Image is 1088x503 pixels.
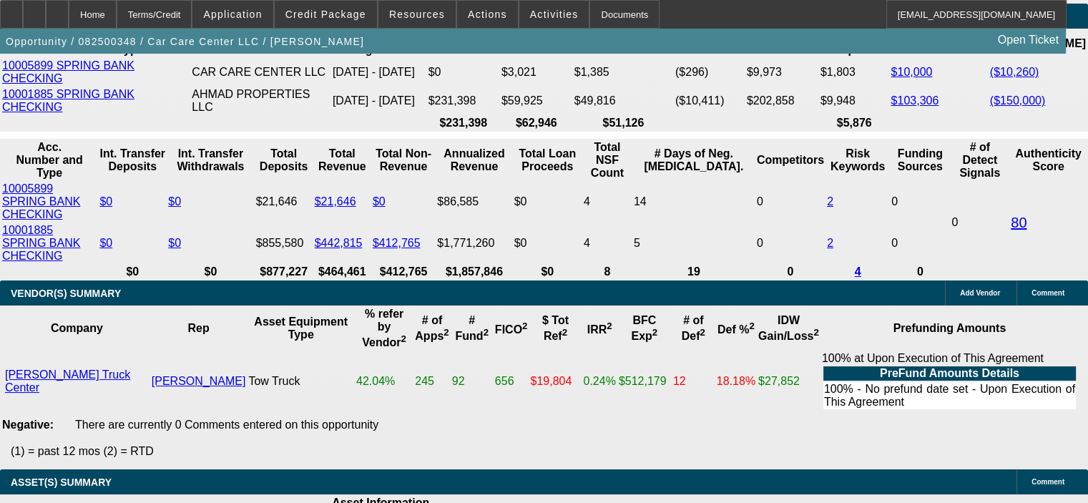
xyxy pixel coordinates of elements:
[11,288,121,299] span: VENDOR(S) SUMMARY
[756,140,825,180] th: Competitors
[415,314,449,342] b: # of Apps
[631,314,657,342] b: BFC Exp
[891,223,949,263] td: 0
[675,87,745,114] td: ($10,411)
[285,9,366,20] span: Credit Package
[51,322,103,334] b: Company
[827,237,833,249] a: 2
[583,140,632,180] th: Sum of the Total NSF Count and Total Overdraft Fee Count from Ocrolus
[746,87,818,114] td: $202,858
[960,289,1000,297] span: Add Vendor
[951,140,1009,180] th: # of Detect Signals
[992,28,1064,52] a: Open Ticket
[891,140,949,180] th: Funding Sources
[255,223,313,263] td: $855,580
[255,265,313,279] th: $877,227
[315,195,356,207] a: $21,646
[530,9,579,20] span: Activities
[451,351,493,411] td: 92
[495,323,528,336] b: FICO
[428,116,499,130] th: $231,398
[717,323,755,336] b: Def %
[248,351,354,411] td: Tow Truck
[372,140,435,180] th: Total Non-Revenue
[756,223,825,263] td: 0
[167,265,253,279] th: $0
[990,66,1039,78] a: ($10,260)
[583,223,632,263] td: 4
[2,88,134,113] a: 10001885 SPRING BANK CHECKING
[891,66,932,78] a: $10,000
[356,351,413,411] td: 42.04%
[6,36,364,47] span: Opportunity / 082500348 / Car Care Center LLC / [PERSON_NAME]
[574,87,673,114] td: $49,816
[152,375,246,387] a: [PERSON_NAME]
[255,140,313,180] th: Total Deposits
[823,382,1076,409] td: 100% - No prefund date set - Upon Execution of This Agreement
[700,327,705,338] sup: 2
[468,9,507,20] span: Actions
[522,321,527,331] sup: 2
[75,419,378,431] span: There are currently 0 Comments entered on this opportunity
[891,265,949,279] th: 0
[633,140,755,180] th: # Days of Neg. [MEDICAL_DATA].
[191,87,330,114] td: AHMAD PROPERTIES LLC
[633,182,755,222] td: 14
[682,314,705,342] b: # of Def
[457,1,518,28] button: Actions
[990,94,1045,107] a: ($150,000)
[749,321,754,331] sup: 2
[652,327,657,338] sup: 2
[855,265,861,278] a: 4
[574,59,673,86] td: $1,385
[372,265,435,279] th: $412,765
[618,351,671,411] td: $512,179
[2,224,80,262] a: 10001885 SPRING BANK CHECKING
[758,314,819,342] b: IDW Gain/Loss
[514,182,582,222] td: $0
[362,308,406,348] b: % refer by Vendor
[633,265,755,279] th: 19
[813,327,818,338] sup: 2
[187,322,209,334] b: Rep
[891,94,938,107] a: $103,306
[820,59,889,86] td: $1,803
[436,140,511,180] th: Annualized Revenue
[443,327,449,338] sup: 2
[826,140,889,180] th: Risk Keywords
[455,314,489,342] b: # Fund
[582,351,616,411] td: 0.24%
[756,265,825,279] th: 0
[583,265,632,279] th: 8
[893,322,1006,334] b: Prefunding Amounts
[373,237,421,249] a: $412,765
[5,368,130,394] a: [PERSON_NAME] Truck Center
[332,59,426,86] td: [DATE] - [DATE]
[378,1,456,28] button: Resources
[607,321,612,331] sup: 2
[514,265,582,279] th: $0
[99,140,166,180] th: Int. Transfer Deposits
[436,265,511,279] th: $1,857,846
[675,59,745,86] td: ($296)
[951,182,1009,263] td: 0
[880,367,1019,379] b: PreFund Amounts Details
[562,327,567,338] sup: 2
[414,351,449,411] td: 245
[542,314,569,342] b: $ Tot Ref
[827,195,833,207] a: 2
[822,352,1077,411] div: 100% at Upon Execution of This Agreement
[501,59,572,86] td: $3,021
[389,9,445,20] span: Resources
[275,1,377,28] button: Credit Package
[501,116,572,130] th: $62,946
[716,351,756,411] td: 18.18%
[574,116,673,130] th: $51,126
[373,195,386,207] a: $0
[254,316,348,341] b: Asset Equipment Type
[255,182,313,222] td: $21,646
[891,182,949,222] td: 0
[99,195,112,207] a: $0
[820,116,889,130] th: $5,876
[529,351,581,411] td: $19,804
